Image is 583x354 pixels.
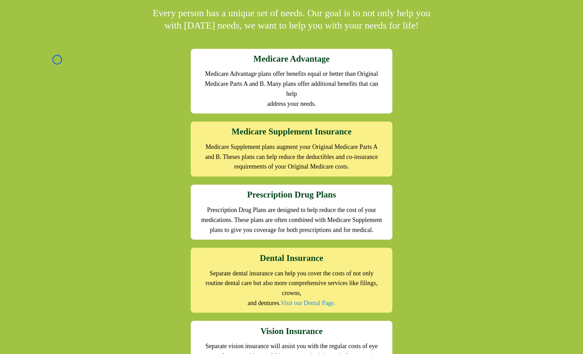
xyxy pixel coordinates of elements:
[201,99,382,109] h2: address your needs.
[281,299,335,306] a: Visit our Dental Page.
[260,253,323,262] strong: Dental Insurance
[147,7,436,32] p: Every person has a unique set of needs. Our goal is to not only help you with [DATE] needs, we wa...
[201,268,382,298] h2: Separate dental insurance can help you cover the costs of not only routine dental care but also m...
[247,190,336,199] strong: Prescription Drug Plans
[201,205,382,235] h2: Prescription Drug Plans are designed to help reduce the cost of your medications. These plans are...
[201,298,382,308] h2: and dentures.
[253,54,330,63] strong: Medicare Advantage
[201,142,382,172] h2: Medicare Supplement plans augment your Original Medicare Parts A and B. Theses plans can help red...
[260,326,322,335] strong: Vision Insurance
[201,69,382,99] h2: Medicare Advantage plans offer benefits equal or better than Original Medicare Parts A and B. Man...
[231,127,351,136] strong: Medicare Supplement Insurance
